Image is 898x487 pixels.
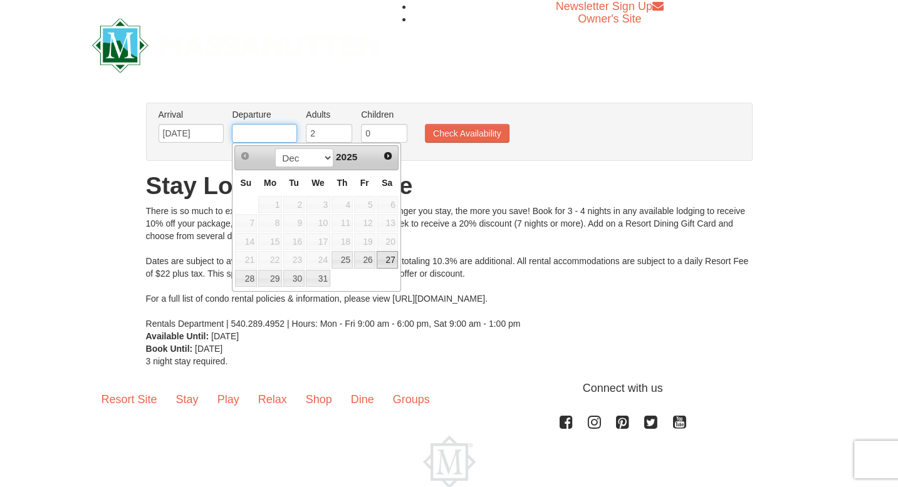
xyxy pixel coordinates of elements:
[283,250,305,269] td: available
[296,380,342,419] a: Shop
[377,233,398,250] span: 20
[305,269,331,288] td: available
[258,251,282,269] span: 22
[376,232,399,251] td: available
[258,270,282,287] a: 29
[332,196,353,213] span: 4
[305,232,331,251] td: available
[353,232,376,251] td: available
[235,270,257,287] a: 28
[305,250,331,269] td: available
[146,344,193,354] strong: Book Until:
[234,269,258,288] td: available
[258,214,282,232] span: 8
[354,251,375,269] a: 26
[208,380,249,419] a: Play
[234,232,258,251] td: available
[306,233,330,250] span: 17
[264,178,276,188] span: Monday
[342,380,384,419] a: Dine
[377,251,398,269] a: 27
[283,232,305,251] td: available
[311,178,325,188] span: Wednesday
[92,18,379,73] img: Massanutten Resort Logo
[167,380,208,419] a: Stay
[146,356,228,366] span: 3 night stay required.
[331,195,353,214] td: available
[353,213,376,232] td: available
[235,233,257,250] span: 14
[249,380,296,419] a: Relax
[306,214,330,232] span: 10
[305,195,331,214] td: available
[236,147,254,165] a: Prev
[306,196,330,213] span: 3
[283,196,305,213] span: 2
[354,196,375,213] span: 5
[146,173,753,198] h1: Stay Longer Save More
[331,250,353,269] td: available
[235,251,257,269] span: 21
[383,151,393,161] span: Next
[306,108,352,121] label: Adults
[289,178,299,188] span: Tuesday
[159,108,224,121] label: Arrival
[283,269,305,288] td: available
[376,195,399,214] td: available
[425,124,509,143] button: Check Availability
[377,214,398,232] span: 13
[283,233,305,250] span: 16
[336,151,357,162] span: 2025
[92,380,807,397] p: Connect with us
[92,29,379,58] a: Massanutten Resort
[306,270,330,287] a: 31
[92,380,167,419] a: Resort Site
[146,205,753,330] div: There is so much to explore at [GEOGRAPHIC_DATA] and the longer you stay, the more you save! Book...
[283,213,305,232] td: available
[232,108,297,121] label: Departure
[306,251,330,269] span: 24
[578,13,641,25] a: Owner's Site
[332,214,353,232] span: 11
[332,251,353,269] a: 25
[353,250,376,269] td: available
[379,147,397,165] a: Next
[240,151,250,161] span: Prev
[354,214,375,232] span: 12
[258,213,283,232] td: available
[283,251,305,269] span: 23
[331,232,353,251] td: available
[258,233,282,250] span: 15
[283,195,305,214] td: available
[332,233,353,250] span: 18
[283,214,305,232] span: 9
[146,331,209,341] strong: Available Until:
[331,213,353,232] td: available
[354,233,375,250] span: 19
[234,250,258,269] td: available
[235,214,257,232] span: 7
[258,250,283,269] td: available
[337,178,347,188] span: Thursday
[377,196,398,213] span: 6
[258,232,283,251] td: available
[240,178,251,188] span: Sunday
[234,213,258,232] td: available
[305,213,331,232] td: available
[283,270,305,287] a: 30
[195,344,222,354] span: [DATE]
[376,213,399,232] td: available
[258,195,283,214] td: available
[258,269,283,288] td: available
[376,250,399,269] td: available
[211,331,239,341] span: [DATE]
[382,178,392,188] span: Saturday
[360,178,369,188] span: Friday
[353,195,376,214] td: available
[384,380,439,419] a: Groups
[361,108,407,121] label: Children
[258,196,282,213] span: 1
